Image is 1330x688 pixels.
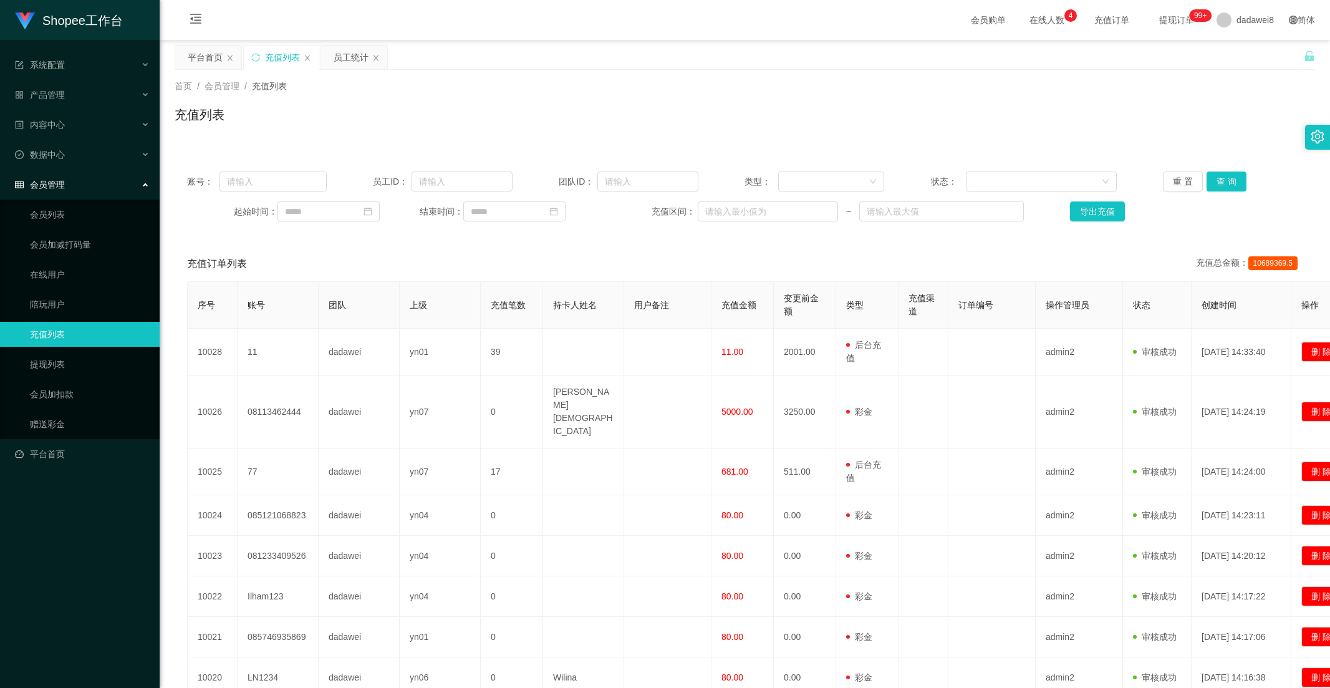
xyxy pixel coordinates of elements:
span: 彩金 [846,591,872,601]
td: [DATE] 14:17:06 [1192,617,1291,657]
td: [DATE] 14:20:12 [1192,536,1291,576]
td: 2001.00 [774,329,836,375]
i: 图标: appstore-o [15,90,24,99]
span: 上级 [410,300,427,310]
i: 图标: close [372,54,380,62]
td: 3250.00 [774,375,836,448]
td: 0 [481,617,543,657]
div: 员工统计 [334,46,369,69]
span: 团队 [329,300,346,310]
sup: 4 [1064,9,1077,22]
span: 充值列表 [252,81,287,91]
span: 状态 [1133,300,1150,310]
td: 39 [481,329,543,375]
span: 持卡人姓名 [553,300,597,310]
sup: 291 [1189,9,1212,22]
a: 会员加减打码量 [30,232,150,257]
td: 08113462444 [238,375,319,448]
i: 图标: menu-fold [175,1,217,41]
span: 结束时间： [420,205,463,218]
i: 图标: form [15,61,24,69]
span: 数据中心 [15,150,65,160]
span: 80.00 [721,632,743,642]
a: 会员列表 [30,202,150,227]
td: [DATE] 14:24:00 [1192,448,1291,495]
td: dadawei [319,448,400,495]
span: 用户备注 [634,300,669,310]
i: 图标: down [869,178,877,187]
i: 图标: close [226,54,234,62]
a: 在线用户 [30,262,150,287]
span: 账号 [248,300,265,310]
span: ~ [838,205,860,218]
button: 重 置 [1163,172,1203,191]
span: 会员管理 [15,180,65,190]
span: 操作管理员 [1046,300,1089,310]
td: dadawei [319,576,400,617]
span: 团队ID： [559,175,597,188]
span: 11.00 [721,347,743,357]
span: 后台充值 [846,460,881,483]
td: [PERSON_NAME][DEMOGRAPHIC_DATA] [543,375,624,448]
td: admin2 [1036,495,1123,536]
span: 类型： [745,175,778,188]
td: 0 [481,576,543,617]
span: 起始时间： [234,205,277,218]
span: 审核成功 [1133,347,1177,357]
span: 彩金 [846,551,872,561]
span: 系统配置 [15,60,65,70]
span: 充值订单 [1088,16,1135,24]
a: 赠送彩金 [30,412,150,437]
a: 会员加扣款 [30,382,150,407]
td: admin2 [1036,536,1123,576]
span: 在线人数 [1023,16,1071,24]
span: 80.00 [721,551,743,561]
span: 681.00 [721,467,748,477]
td: 10021 [188,617,238,657]
td: 0.00 [774,536,836,576]
i: 图标: close [304,54,311,62]
span: 创建时间 [1202,300,1236,310]
i: 图标: unlock [1304,51,1315,62]
span: 彩金 [846,632,872,642]
i: 图标: setting [1311,130,1324,143]
td: [DATE] 14:24:19 [1192,375,1291,448]
h1: Shopee工作台 [42,1,123,41]
td: Ilham123 [238,576,319,617]
td: yn01 [400,617,481,657]
i: 图标: table [15,180,24,189]
div: 充值总金额： [1196,256,1303,271]
i: 图标: down [1102,178,1109,187]
td: 085746935869 [238,617,319,657]
span: 充值金额 [721,300,756,310]
td: 10028 [188,329,238,375]
td: 0 [481,495,543,536]
a: 充值列表 [30,322,150,347]
td: [DATE] 14:17:22 [1192,576,1291,617]
td: 0.00 [774,495,836,536]
span: 会员管理 [205,81,239,91]
span: 彩金 [846,510,872,520]
span: 提现订单 [1153,16,1200,24]
td: admin2 [1036,576,1123,617]
i: 图标: calendar [549,207,558,216]
span: 80.00 [721,591,743,601]
td: 11 [238,329,319,375]
td: 10024 [188,495,238,536]
button: 查 询 [1207,172,1246,191]
td: 0.00 [774,576,836,617]
td: 511.00 [774,448,836,495]
td: 081233409526 [238,536,319,576]
td: dadawei [319,375,400,448]
span: 变更前金额 [784,293,819,316]
p: 4 [1069,9,1073,22]
span: 内容中心 [15,120,65,130]
span: 审核成功 [1133,510,1177,520]
span: 10689369.5 [1248,256,1298,270]
td: dadawei [319,536,400,576]
span: 类型 [846,300,864,310]
i: 图标: calendar [364,207,372,216]
td: dadawei [319,617,400,657]
input: 请输入最大值 [859,201,1023,221]
span: 充值笔数 [491,300,526,310]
